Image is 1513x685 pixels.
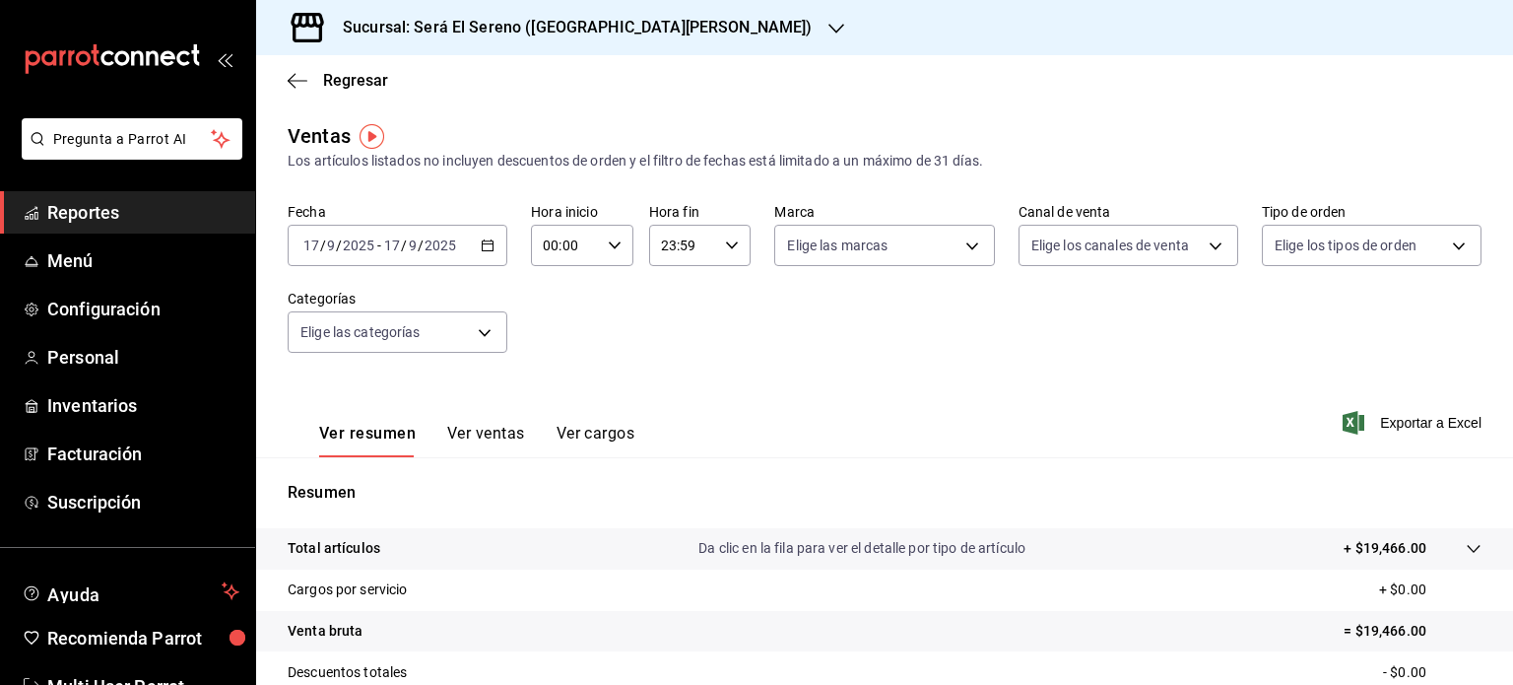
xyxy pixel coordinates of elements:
span: Elige los tipos de orden [1275,236,1416,255]
div: navigation tabs [319,424,634,457]
label: Categorías [288,292,507,306]
span: Menú [47,247,239,274]
button: open_drawer_menu [217,51,232,67]
button: Ver resumen [319,424,416,457]
span: / [336,238,342,253]
div: Ventas [288,121,351,151]
label: Tipo de orden [1262,205,1481,219]
p: Descuentos totales [288,662,407,683]
span: Configuración [47,296,239,322]
input: -- [383,238,401,253]
input: ---- [424,238,457,253]
label: Canal de venta [1019,205,1238,219]
img: Tooltip marker [360,124,384,149]
button: Regresar [288,71,388,90]
span: Elige las categorías [300,322,421,342]
p: Resumen [288,481,1481,505]
p: Venta bruta [288,621,362,642]
span: Elige las marcas [787,236,888,255]
a: Pregunta a Parrot AI [14,143,242,164]
button: Pregunta a Parrot AI [22,118,242,160]
h3: Sucursal: Será El Sereno ([GEOGRAPHIC_DATA][PERSON_NAME]) [327,16,813,39]
input: -- [326,238,336,253]
p: = $19,466.00 [1344,621,1481,642]
input: ---- [342,238,375,253]
span: Ayuda [47,580,214,603]
p: + $19,466.00 [1344,538,1426,559]
p: Cargos por servicio [288,580,408,600]
label: Hora inicio [531,205,633,219]
span: Personal [47,344,239,371]
p: Da clic en la fila para ver el detalle por tipo de artículo [698,538,1025,559]
input: -- [408,238,418,253]
span: Reportes [47,199,239,226]
div: Los artículos listados no incluyen descuentos de orden y el filtro de fechas está limitado a un m... [288,151,1481,171]
label: Fecha [288,205,507,219]
p: - $0.00 [1383,662,1481,683]
span: / [320,238,326,253]
button: Exportar a Excel [1347,411,1481,435]
button: Ver cargos [557,424,635,457]
span: - [377,238,381,253]
span: Recomienda Parrot [47,625,239,651]
label: Marca [774,205,994,219]
span: Elige los canales de venta [1031,236,1189,255]
span: Inventarios [47,392,239,419]
label: Hora fin [649,205,752,219]
span: Regresar [323,71,388,90]
span: Facturación [47,441,239,467]
button: Ver ventas [447,424,525,457]
input: -- [302,238,320,253]
span: / [418,238,424,253]
span: Pregunta a Parrot AI [53,129,212,150]
span: Suscripción [47,489,239,515]
span: / [401,238,407,253]
p: Total artículos [288,538,380,559]
p: + $0.00 [1379,580,1481,600]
